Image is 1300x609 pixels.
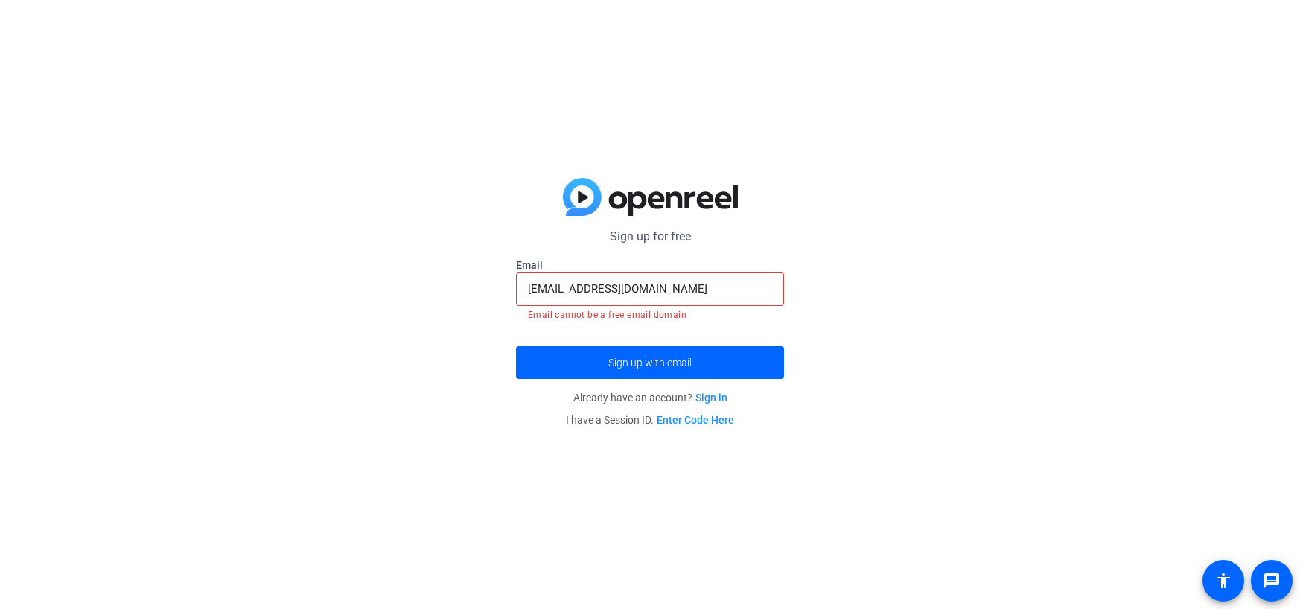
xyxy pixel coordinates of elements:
a: Enter Code Here [657,414,734,426]
a: Sign in [695,392,727,404]
img: blue-gradient.svg [563,178,738,217]
mat-icon: accessibility [1214,572,1232,590]
label: Email [516,258,784,272]
span: Already have an account? [573,392,727,404]
button: Sign up with email [516,346,784,379]
p: Sign up for free [516,228,784,246]
mat-error: Email cannot be a free email domain [528,306,772,322]
input: Enter Email Address [528,280,772,298]
mat-icon: message [1263,572,1281,590]
span: I have a Session ID. [566,414,734,426]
